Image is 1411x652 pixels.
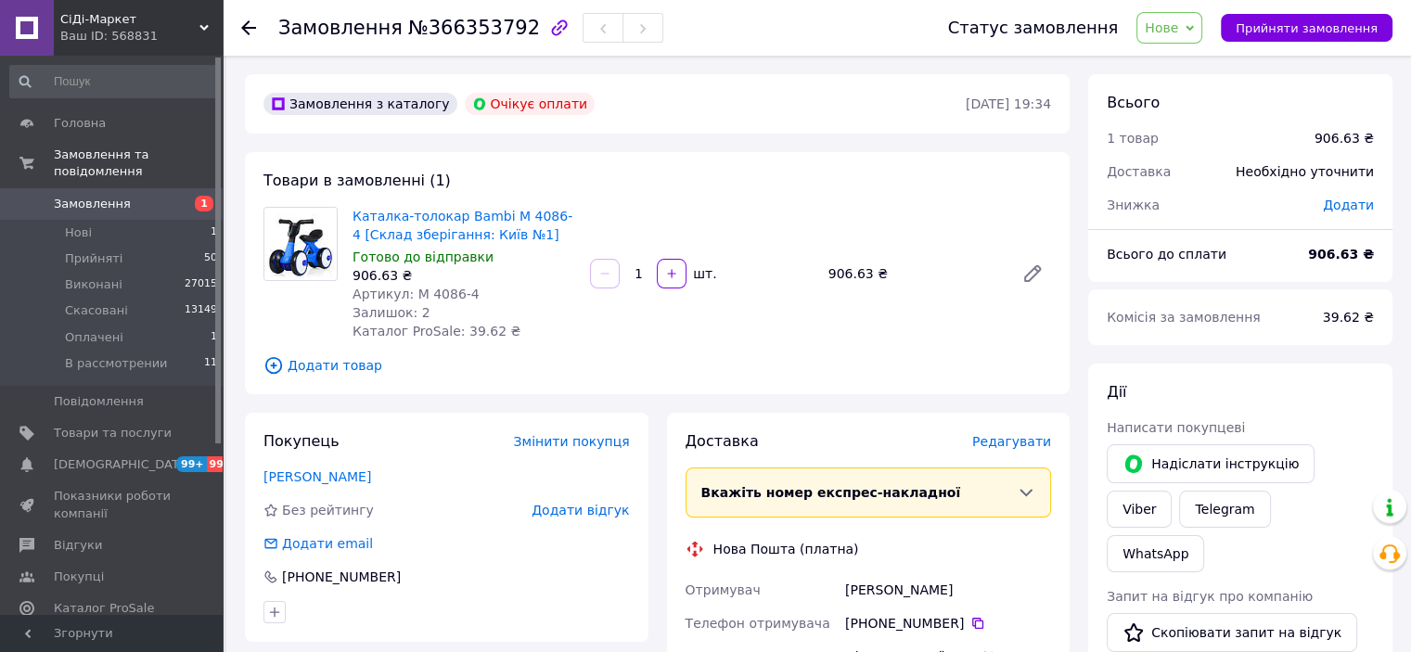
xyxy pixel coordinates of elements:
span: Каталог ProSale: 39.62 ₴ [353,324,520,339]
div: Додати email [280,534,375,553]
span: Замовлення [54,196,131,212]
a: [PERSON_NAME] [263,469,371,484]
span: Виконані [65,276,122,293]
span: 39.62 ₴ [1323,310,1374,325]
span: 27015 [185,276,217,293]
span: Нове [1145,20,1178,35]
div: Нова Пошта (платна) [709,540,864,558]
span: Каталог ProSale [54,600,154,617]
input: Пошук [9,65,219,98]
span: СіДі-Маркет [60,11,199,28]
div: 906.63 ₴ [821,261,1007,287]
span: Замовлення [278,17,403,39]
b: 906.63 ₴ [1308,247,1374,262]
span: Знижка [1107,198,1160,212]
span: Дії [1107,383,1126,401]
span: 1 [211,329,217,346]
span: 1 [211,224,217,241]
span: Всього до сплати [1107,247,1226,262]
span: Редагувати [972,434,1051,449]
span: Вкажіть номер експрес-накладної [701,485,961,500]
span: 1 [195,196,213,211]
span: 50 [204,250,217,267]
span: Комісія за замовлення [1107,310,1261,325]
span: Всього [1107,94,1160,111]
button: Прийняти замовлення [1221,14,1392,42]
div: Необхідно уточнити [1225,151,1385,192]
span: Доставка [1107,164,1171,179]
a: Telegram [1179,491,1270,528]
time: [DATE] 19:34 [966,96,1051,111]
span: Додати товар [263,355,1051,376]
span: Готово до відправки [353,249,494,264]
a: WhatsApp [1107,535,1204,572]
div: Додати email [262,534,375,553]
a: Каталка-толокар Bambi M 4086-4 [Склад зберігання: Київ №1] [353,209,572,242]
span: [DEMOGRAPHIC_DATA] [54,456,191,473]
span: 11 [204,355,217,372]
span: Отримувач [686,582,761,597]
span: Нові [65,224,92,241]
span: Замовлення та повідомлення [54,147,223,180]
button: Надіслати інструкцію [1107,444,1315,483]
span: Залишок: 2 [353,305,430,320]
span: 1 товар [1107,131,1159,146]
span: Прийняти замовлення [1236,21,1378,35]
div: Ваш ID: 568831 [60,28,223,45]
div: шт. [688,264,718,283]
div: 906.63 ₴ [353,266,575,285]
div: 906.63 ₴ [1315,129,1374,147]
span: №366353792 [408,17,540,39]
span: В рассмотрении [65,355,168,372]
span: Оплачені [65,329,123,346]
span: Запит на відгук про компанію [1107,589,1313,604]
span: Артикул: M 4086-4 [353,287,480,301]
span: Прийняті [65,250,122,267]
span: Покупці [54,569,104,585]
span: 13149 [185,302,217,319]
div: [PHONE_NUMBER] [845,614,1051,633]
span: Показники роботи компанії [54,488,172,521]
div: [PHONE_NUMBER] [280,568,403,586]
span: Написати покупцеві [1107,420,1245,435]
span: Додати [1323,198,1374,212]
span: Товари в замовленні (1) [263,172,451,189]
span: Додати відгук [532,503,629,518]
a: Редагувати [1014,255,1051,292]
span: Телефон отримувача [686,616,830,631]
a: Viber [1107,491,1172,528]
span: Без рейтингу [282,503,374,518]
span: Скасовані [65,302,128,319]
span: Повідомлення [54,393,144,410]
span: Покупець [263,432,340,450]
div: Повернутися назад [241,19,256,37]
button: Скопіювати запит на відгук [1107,613,1357,652]
div: Очікує оплати [465,93,596,115]
span: Головна [54,115,106,132]
span: Змінити покупця [514,434,630,449]
span: Товари та послуги [54,425,172,441]
span: Відгуки [54,537,102,554]
span: 99+ [207,456,237,472]
span: Доставка [686,432,759,450]
img: Каталка-толокар Bambi M 4086-4 [Склад зберігання: Київ №1] [264,208,337,280]
div: Замовлення з каталогу [263,93,457,115]
span: 99+ [176,456,207,472]
div: Статус замовлення [948,19,1119,37]
div: [PERSON_NAME] [841,573,1055,607]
